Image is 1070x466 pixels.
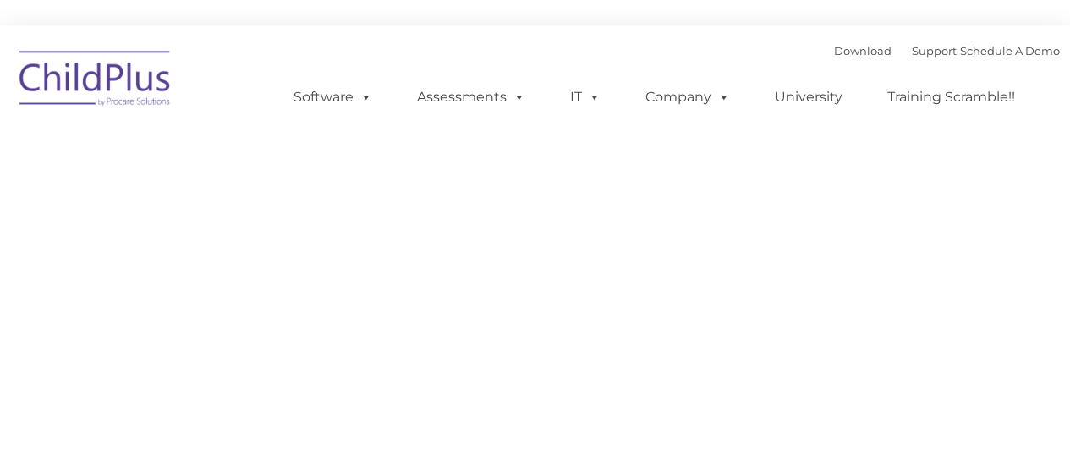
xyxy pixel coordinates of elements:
[11,39,180,123] img: ChildPlus by Procare Solutions
[553,80,617,114] a: IT
[277,80,389,114] a: Software
[400,80,542,114] a: Assessments
[912,44,957,58] a: Support
[834,44,892,58] a: Download
[628,80,747,114] a: Company
[960,44,1060,58] a: Schedule A Demo
[758,80,859,114] a: University
[870,80,1032,114] a: Training Scramble!!
[834,44,1060,58] font: |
